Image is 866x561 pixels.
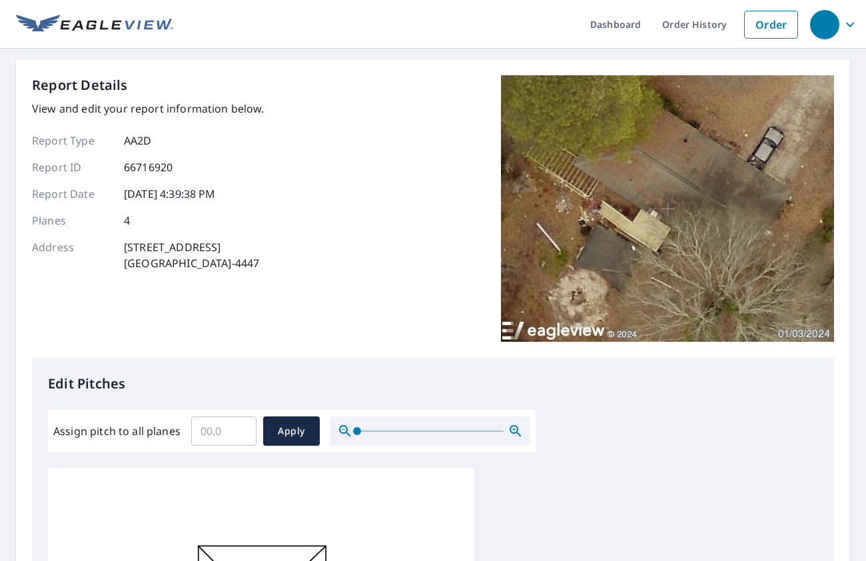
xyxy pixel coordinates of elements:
input: 00.0 [191,412,256,450]
p: 4 [124,213,130,229]
p: 66716920 [124,159,173,175]
button: Apply [263,416,320,446]
p: Report Date [32,186,112,202]
p: AA2D [124,133,152,149]
p: [STREET_ADDRESS] [GEOGRAPHIC_DATA]-4447 [124,239,259,271]
p: Planes [32,213,112,229]
p: View and edit your report information below. [32,101,264,117]
img: EV Logo [16,15,173,35]
p: [DATE] 4:39:38 PM [124,186,216,202]
p: Report Details [32,75,128,95]
p: Report ID [32,159,112,175]
span: Apply [274,423,309,440]
img: Top image [501,75,834,342]
p: Address [32,239,112,271]
a: Order [744,11,798,39]
label: Assign pitch to all planes [53,423,181,439]
p: Report Type [32,133,112,149]
p: Edit Pitches [48,374,818,394]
